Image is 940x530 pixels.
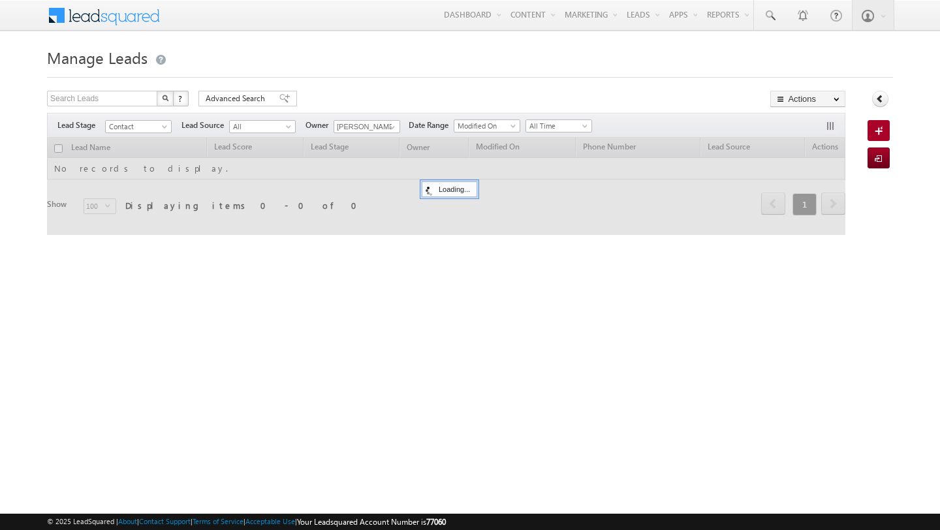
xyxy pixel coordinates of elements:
span: Contact [106,121,168,132]
span: Modified On [454,120,516,132]
a: Contact Support [139,517,191,525]
span: Owner [305,119,334,131]
a: Terms of Service [193,517,243,525]
input: Type to Search [334,120,400,133]
span: Your Leadsquared Account Number is [297,517,446,527]
div: Loading... [422,181,477,197]
button: ? [173,91,189,106]
a: Acceptable Use [245,517,295,525]
img: Search [162,95,168,101]
a: Modified On [454,119,520,132]
a: Show All Items [383,121,399,134]
span: All [230,121,292,132]
button: Actions [770,91,845,107]
a: About [118,517,137,525]
span: ? [178,93,184,104]
span: Advanced Search [206,93,269,104]
span: All Time [526,120,588,132]
a: Contact [105,120,172,133]
span: Lead Source [181,119,229,131]
a: All [229,120,296,133]
span: © 2025 LeadSquared | | | | | [47,516,446,528]
span: Lead Stage [57,119,105,131]
a: All Time [525,119,592,132]
span: Manage Leads [47,47,148,68]
span: Date Range [409,119,454,131]
span: 77060 [426,517,446,527]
